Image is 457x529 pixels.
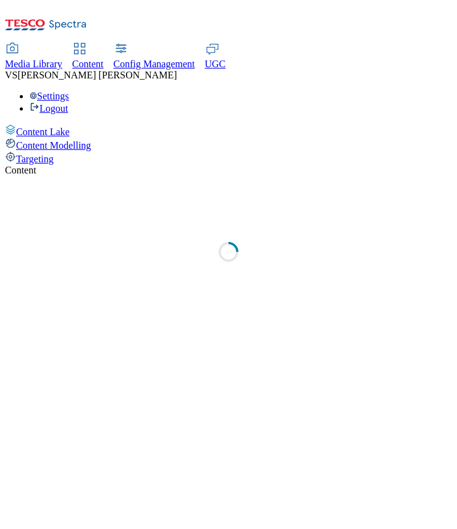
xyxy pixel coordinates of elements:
[5,151,452,165] a: Targeting
[114,59,195,69] span: Config Management
[5,70,17,80] span: VS
[5,124,452,138] a: Content Lake
[5,165,452,176] div: Content
[30,103,68,114] a: Logout
[17,70,177,80] span: [PERSON_NAME] [PERSON_NAME]
[205,59,226,69] span: UGC
[16,140,91,151] span: Content Modelling
[30,91,69,101] a: Settings
[72,44,104,70] a: Content
[72,59,104,69] span: Content
[114,44,195,70] a: Config Management
[5,44,62,70] a: Media Library
[5,138,452,151] a: Content Modelling
[16,154,54,164] span: Targeting
[16,127,70,137] span: Content Lake
[205,44,226,70] a: UGC
[5,59,62,69] span: Media Library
